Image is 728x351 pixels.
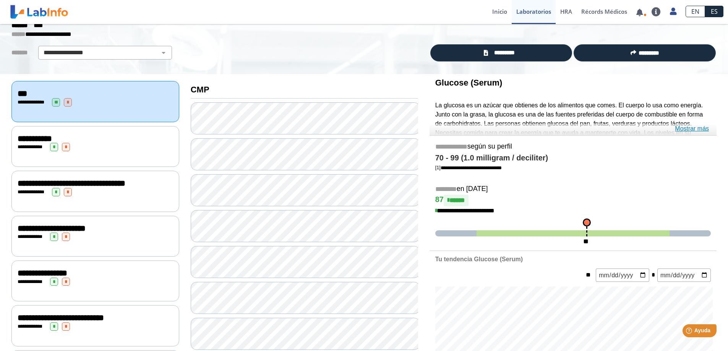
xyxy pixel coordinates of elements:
[686,6,705,17] a: EN
[657,269,711,282] input: mm/dd/yyyy
[435,165,502,170] a: [1]
[675,124,709,133] a: Mostrar más
[435,154,711,163] h4: 70 - 99 (1.0 milligram / deciliter)
[435,142,711,151] h5: según su perfil
[435,256,523,262] b: Tu tendencia Glucose (Serum)
[660,321,720,343] iframe: Help widget launcher
[560,8,572,15] span: HRA
[435,78,503,87] b: Glucose (Serum)
[435,195,711,206] h4: 87
[435,185,711,194] h5: en [DATE]
[191,85,209,94] b: CMP
[596,269,649,282] input: mm/dd/yyyy
[435,101,711,156] p: La glucosa es un azúcar que obtienes de los alimentos que comes. El cuerpo lo usa como energía. J...
[705,6,723,17] a: ES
